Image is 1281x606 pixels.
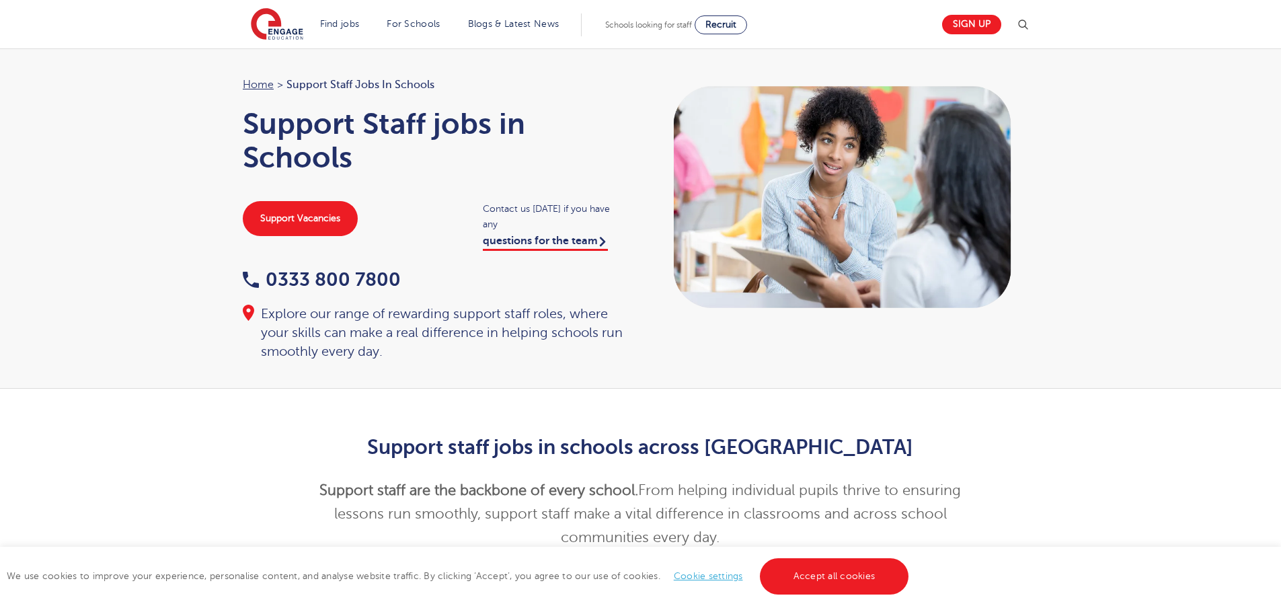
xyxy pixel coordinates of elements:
strong: Support staff are the backbone of every school. [319,482,638,498]
a: Cookie settings [674,571,743,581]
a: Blogs & Latest News [468,19,559,29]
a: Accept all cookies [760,558,909,595]
img: Engage Education [251,8,303,42]
span: Support Staff jobs in Schools [286,76,434,93]
span: Recruit [705,20,736,30]
strong: Support staff jobs in schools across [GEOGRAPHIC_DATA] [367,436,913,459]
a: Home [243,79,274,91]
span: Schools looking for staff [605,20,692,30]
a: Find jobs [320,19,360,29]
a: For Schools [387,19,440,29]
nav: breadcrumb [243,76,627,93]
div: Explore our range of rewarding support staff roles, where your skills can make a real difference ... [243,305,627,361]
span: > [277,79,283,91]
a: 0333 800 7800 [243,269,401,290]
span: We use cookies to improve your experience, personalise content, and analyse website traffic. By c... [7,571,912,581]
a: Recruit [695,15,747,34]
a: Support Vacancies [243,201,358,236]
span: Contact us [DATE] if you have any [483,201,627,232]
h1: Support Staff jobs in Schools [243,107,627,174]
p: From helping individual pupils thrive to ensuring lessons run smoothly, support staff make a vita... [311,479,970,550]
a: questions for the team [483,235,608,251]
a: Sign up [942,15,1001,34]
